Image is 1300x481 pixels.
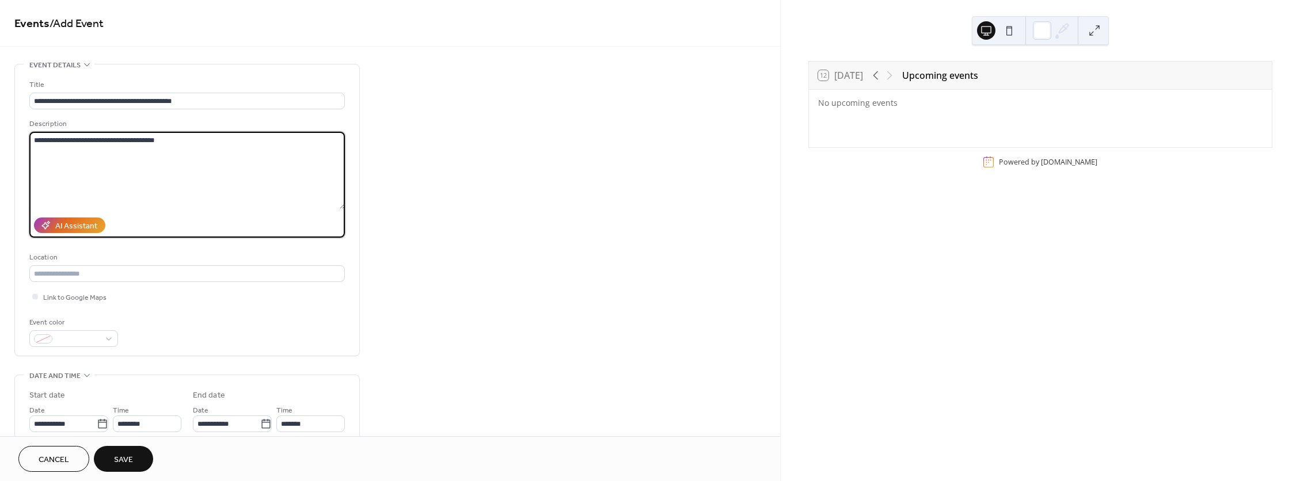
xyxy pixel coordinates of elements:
div: Location [29,251,343,264]
div: End date [193,390,225,402]
div: Upcoming events [902,68,978,82]
div: Start date [29,390,65,402]
button: AI Assistant [34,217,105,233]
button: Save [94,446,153,472]
div: Event color [29,316,116,329]
span: Save [114,454,133,466]
div: No upcoming events [818,97,1263,109]
span: Date and time [29,370,81,382]
div: Powered by [999,157,1097,167]
a: Events [14,13,50,35]
span: Date [193,404,208,417]
div: Description [29,118,343,130]
span: Time [276,404,292,417]
div: Title [29,79,343,91]
span: Cancel [39,454,69,466]
a: [DOMAIN_NAME] [1041,157,1097,167]
span: Date [29,404,45,417]
span: Event details [29,59,81,71]
span: Time [113,404,129,417]
div: AI Assistant [55,220,97,232]
span: Link to Google Maps [43,292,107,304]
span: / Add Event [50,13,104,35]
button: Cancel [18,446,89,472]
